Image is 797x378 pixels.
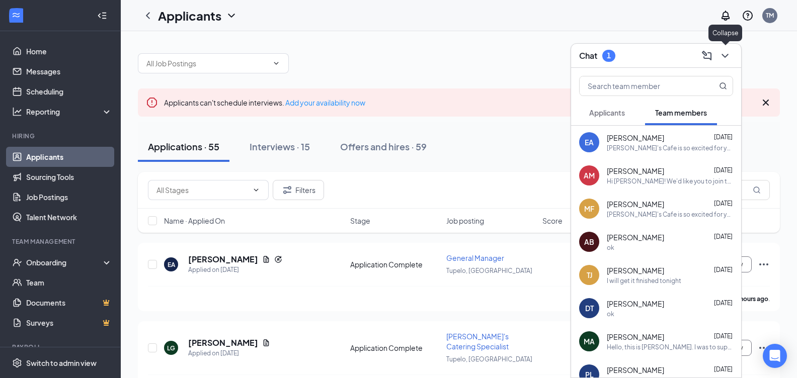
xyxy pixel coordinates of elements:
a: Sourcing Tools [26,167,112,187]
a: Scheduling [26,81,112,102]
span: [PERSON_NAME] [607,299,664,309]
span: Name · Applied On [164,216,225,226]
div: Team Management [12,237,110,246]
span: [PERSON_NAME] [607,133,664,143]
div: Applied on [DATE] [188,348,270,358]
svg: Ellipses [758,258,770,270]
span: Stage [350,216,370,226]
div: Applied on [DATE] [188,265,282,275]
div: ok [607,243,614,252]
svg: UserCheck [12,257,22,267]
div: Applications · 55 [148,140,219,153]
svg: WorkstreamLogo [11,10,21,20]
span: [PERSON_NAME] [607,332,664,342]
span: [PERSON_NAME]'s Catering Specialist [446,332,509,351]
a: SurveysCrown [26,313,112,333]
button: ChevronDown [717,48,733,64]
a: Messages [26,61,112,81]
div: Offers and hires · 59 [340,140,427,153]
span: [DATE] [714,166,733,174]
span: [PERSON_NAME] [607,199,664,209]
div: [PERSON_NAME]'s Cafe is so excited for you to join our team! Do you know anyone else who might be... [607,144,733,152]
div: Onboarding [26,257,104,267]
svg: ComposeMessage [701,50,713,62]
svg: Document [262,339,270,347]
div: TM [766,11,774,20]
input: All Stages [156,184,248,196]
svg: ChevronDown [252,186,260,194]
svg: Cross [760,97,772,109]
span: Applicants [589,108,625,117]
div: Switch to admin view [26,358,97,368]
div: AM [584,170,595,180]
div: MF [584,204,594,214]
span: [DATE] [714,233,733,240]
svg: Reapply [274,255,282,263]
span: [PERSON_NAME] [607,166,664,176]
a: Team [26,272,112,293]
div: LG [167,344,175,352]
div: MA [584,336,595,346]
div: Hi [PERSON_NAME]! We'd like you to join the Tupelo, MS team in the role of Assistant Manager. To ... [607,177,733,185]
a: Talent Network [26,207,112,227]
svg: MagnifyingGlass [719,82,727,90]
span: [DATE] [714,266,733,273]
span: [DATE] [714,299,733,307]
div: Reporting [26,107,113,117]
h1: Applicants [158,7,221,24]
span: Job posting [446,216,484,226]
svg: MagnifyingGlass [753,186,761,194]
div: 1 [607,51,611,60]
svg: Document [262,255,270,263]
span: [PERSON_NAME] [607,232,664,242]
h3: Chat [579,50,597,61]
a: ChevronLeft [142,10,154,22]
svg: Ellipses [758,342,770,354]
div: Interviews · 15 [250,140,310,153]
div: Application Complete [350,343,440,353]
div: Hiring [12,132,110,140]
a: DocumentsCrown [26,293,112,313]
span: [PERSON_NAME] [607,365,664,375]
span: [DATE] [714,332,733,340]
svg: ChevronDown [272,59,280,67]
a: Applicants [26,147,112,167]
button: Filter Filters [273,180,324,200]
span: [PERSON_NAME] [607,265,664,275]
button: ComposeMessage [699,48,715,64]
h5: [PERSON_NAME] [188,254,258,265]
svg: Settings [12,358,22,368]
span: Team members [655,108,707,117]
div: [PERSON_NAME]'s Cafe is so excited for you to join our team! Do you know anyone else who might be... [607,210,733,219]
div: Hello, this is [PERSON_NAME]. I was to suppose to be hear at the Cafe, but I see you are closed f... [607,343,733,351]
span: Tupelo, [GEOGRAPHIC_DATA] [446,355,532,363]
div: TJ [587,270,592,280]
svg: Notifications [720,10,732,22]
svg: ChevronDown [719,50,731,62]
svg: QuestionInfo [742,10,754,22]
svg: Error [146,97,158,109]
div: I will get it finished tonight [607,276,681,285]
a: Home [26,41,112,61]
a: Job Postings [26,187,112,207]
input: Search team member [580,76,699,96]
span: [DATE] [714,133,733,141]
div: DT [585,303,594,313]
b: 15 hours ago [732,295,768,303]
svg: Analysis [12,107,22,117]
span: [DATE] [714,365,733,373]
div: Application Complete [350,259,440,269]
div: EA [168,260,175,269]
input: All Job Postings [146,58,268,69]
a: Add your availability now [285,98,365,107]
span: Tupelo, [GEOGRAPHIC_DATA] [446,267,532,274]
div: EA [585,137,594,147]
span: [DATE] [714,200,733,207]
svg: Filter [281,184,293,196]
div: ok [607,310,614,318]
span: Score [542,216,563,226]
svg: Collapse [97,11,107,21]
div: Payroll [12,343,110,351]
div: Collapse [708,25,742,41]
div: AB [584,237,594,247]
